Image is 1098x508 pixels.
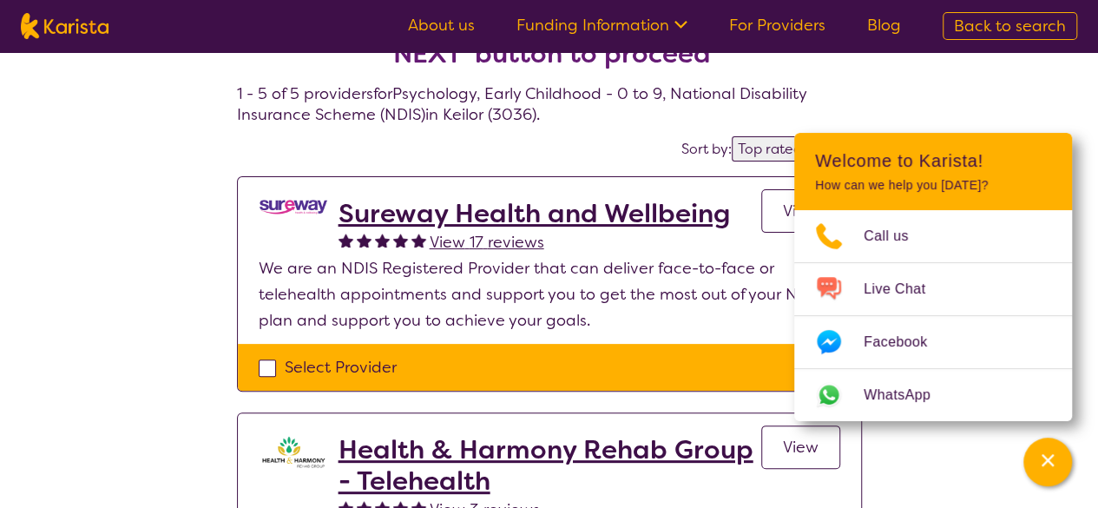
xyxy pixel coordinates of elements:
[430,232,544,253] span: View 17 reviews
[761,426,840,469] a: View
[794,210,1072,421] ul: Choose channel
[411,233,426,247] img: fullstar
[408,15,475,36] a: About us
[259,255,840,333] p: We are an NDIS Registered Provider that can deliver face-to-face or telehealth appointments and s...
[393,233,408,247] img: fullstar
[783,437,819,458] span: View
[815,178,1051,193] p: How can we help you [DATE]?
[258,7,841,69] h2: Select one or more providers and click the 'NEXT' button to proceed
[864,329,948,355] span: Facebook
[943,12,1077,40] a: Back to search
[864,276,946,302] span: Live Chat
[864,223,930,249] span: Call us
[954,16,1066,36] span: Back to search
[761,189,840,233] a: View
[864,382,951,408] span: WhatsApp
[21,13,108,39] img: Karista logo
[794,369,1072,421] a: Web link opens in a new tab.
[794,133,1072,421] div: Channel Menu
[339,198,730,229] a: Sureway Health and Wellbeing
[375,233,390,247] img: fullstar
[516,15,687,36] a: Funding Information
[339,434,761,497] a: Health & Harmony Rehab Group - Telehealth
[867,15,901,36] a: Blog
[815,150,1051,171] h2: Welcome to Karista!
[259,434,328,469] img: ztak9tblhgtrn1fit8ap.png
[783,201,819,221] span: View
[729,15,825,36] a: For Providers
[357,233,371,247] img: fullstar
[430,229,544,255] a: View 17 reviews
[259,198,328,216] img: nedi5p6dj3rboepxmyww.png
[1023,438,1072,486] button: Channel Menu
[681,140,732,158] label: Sort by:
[339,233,353,247] img: fullstar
